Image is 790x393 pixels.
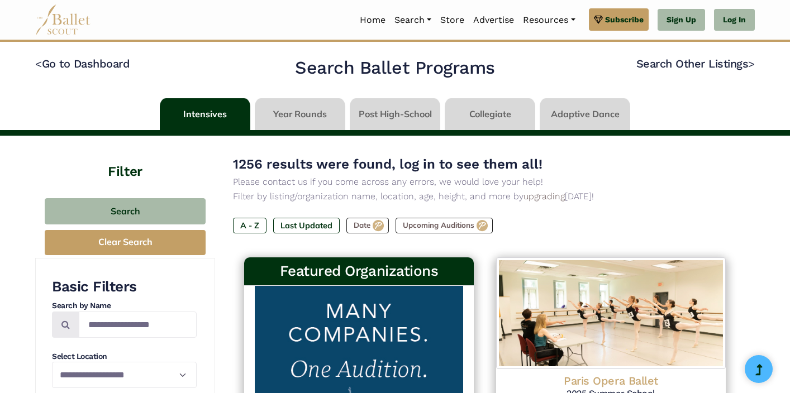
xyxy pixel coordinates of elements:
[295,56,494,80] h2: Search Ballet Programs
[253,98,348,130] li: Year Rounds
[35,56,42,70] code: <
[233,156,542,172] span: 1256 results were found, log in to see them all!
[390,8,436,32] a: Search
[35,57,130,70] a: <Go to Dashboard
[505,373,717,388] h4: Paris Opera Ballet
[253,262,465,281] h3: Featured Organizations
[589,8,649,31] a: Subscribe
[594,13,603,26] img: gem.svg
[396,218,493,233] label: Upcoming Auditions
[524,191,565,202] a: upgrading
[233,218,266,233] label: A - Z
[537,98,632,130] li: Adaptive Dance
[233,189,737,204] p: Filter by listing/organization name, location, age, height, and more by [DATE]!
[35,136,215,181] h4: Filter
[346,218,389,233] label: Date
[52,277,197,296] h3: Basic Filters
[436,8,469,32] a: Store
[469,8,518,32] a: Advertise
[636,57,755,70] a: Search Other Listings>
[233,175,737,189] p: Please contact us if you come across any errors, we would love your help!
[442,98,537,130] li: Collegiate
[79,311,197,338] input: Search by names...
[52,300,197,311] h4: Search by Name
[158,98,253,130] li: Intensives
[605,13,644,26] span: Subscribe
[496,257,726,369] img: Logo
[748,56,755,70] code: >
[714,9,755,31] a: Log In
[658,9,705,31] a: Sign Up
[45,230,206,255] button: Clear Search
[45,198,206,224] button: Search
[52,351,197,362] h4: Select Location
[355,8,390,32] a: Home
[518,8,579,32] a: Resources
[273,218,340,233] label: Last Updated
[348,98,442,130] li: Post High-School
